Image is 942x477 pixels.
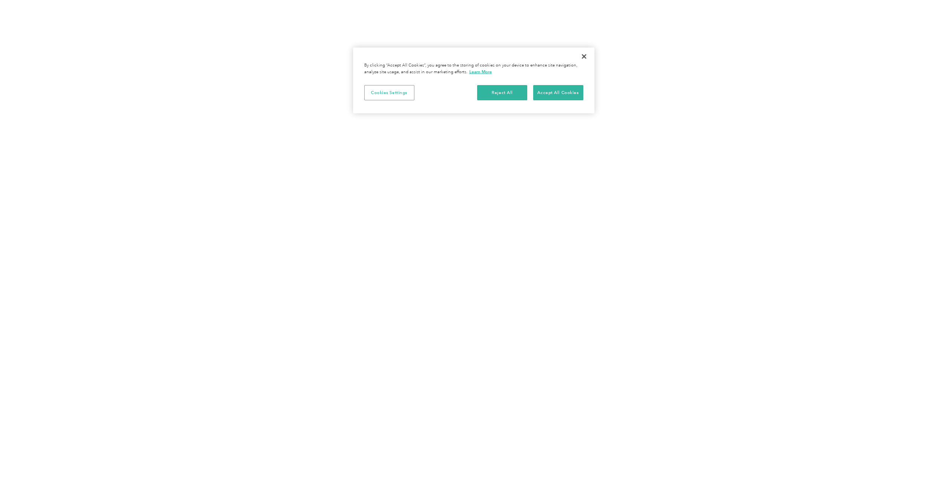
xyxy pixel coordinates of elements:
[533,85,583,101] button: Accept All Cookies
[364,62,583,75] div: By clicking “Accept All Cookies”, you agree to the storing of cookies on your device to enhance s...
[576,48,592,65] button: Close
[477,85,527,101] button: Reject All
[469,69,492,74] a: More information about your privacy, opens in a new tab
[353,48,594,113] div: Cookie banner
[364,85,414,101] button: Cookies Settings
[353,48,594,113] div: Privacy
